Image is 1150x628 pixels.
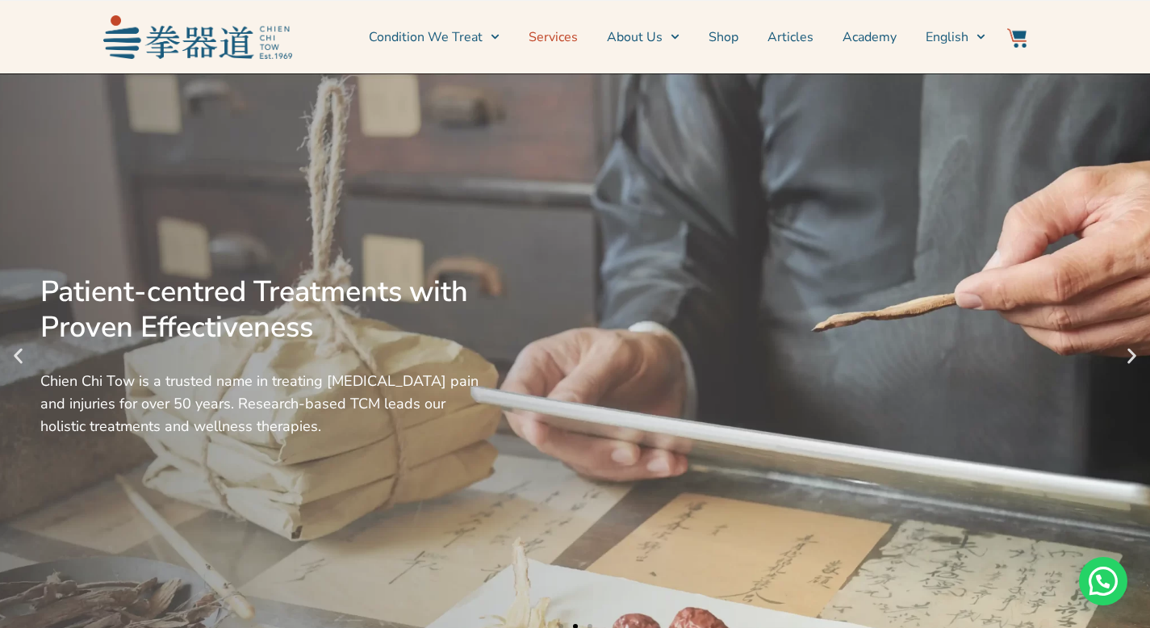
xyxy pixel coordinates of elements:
[709,17,738,57] a: Shop
[843,17,897,57] a: Academy
[1122,346,1142,366] div: Next slide
[926,27,968,47] span: English
[529,17,578,57] a: Services
[607,17,680,57] a: About Us
[40,370,479,438] div: Chien Chi Tow is a trusted name in treating [MEDICAL_DATA] pain and injuries for over 50 years. R...
[767,17,813,57] a: Articles
[8,346,28,366] div: Previous slide
[40,274,479,345] div: Patient-centred Treatments with Proven Effectiveness
[926,17,985,57] a: English
[369,17,500,57] a: Condition We Treat
[1007,28,1027,48] img: Website Icon-03
[300,17,986,57] nav: Menu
